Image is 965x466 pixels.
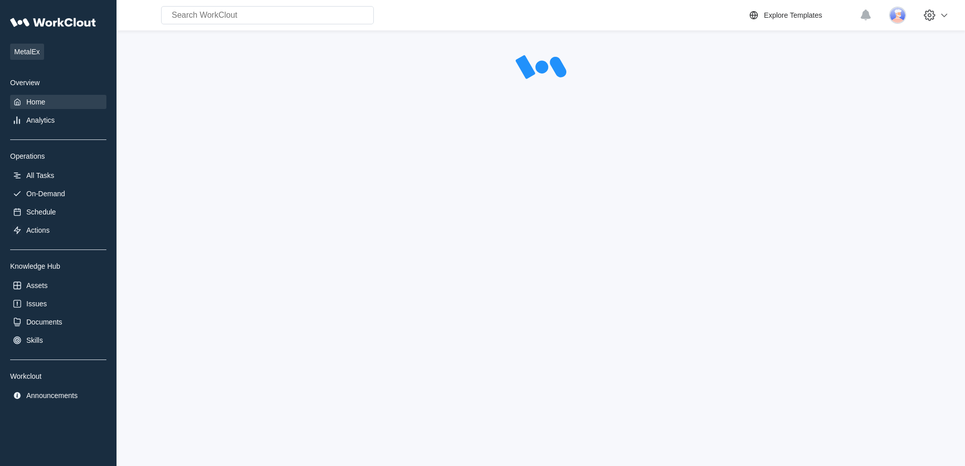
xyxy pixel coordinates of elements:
[161,6,374,24] input: Search WorkClout
[10,333,106,347] a: Skills
[10,297,106,311] a: Issues
[10,262,106,270] div: Knowledge Hub
[10,223,106,237] a: Actions
[26,300,47,308] div: Issues
[26,98,45,106] div: Home
[748,9,855,21] a: Explore Templates
[26,226,50,234] div: Actions
[10,388,106,403] a: Announcements
[26,391,78,400] div: Announcements
[10,168,106,183] a: All Tasks
[26,116,55,124] div: Analytics
[10,95,106,109] a: Home
[26,171,54,180] div: All Tasks
[10,315,106,329] a: Documents
[10,187,106,201] a: On-Demand
[10,44,44,60] span: MetalEx
[10,152,106,160] div: Operations
[10,113,106,127] a: Analytics
[889,7,906,24] img: user-3.png
[26,208,56,216] div: Schedule
[26,336,43,344] div: Skills
[26,281,48,290] div: Assets
[10,278,106,293] a: Assets
[10,205,106,219] a: Schedule
[764,11,822,19] div: Explore Templates
[26,318,62,326] div: Documents
[10,79,106,87] div: Overview
[26,190,65,198] div: On-Demand
[10,372,106,380] div: Workclout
